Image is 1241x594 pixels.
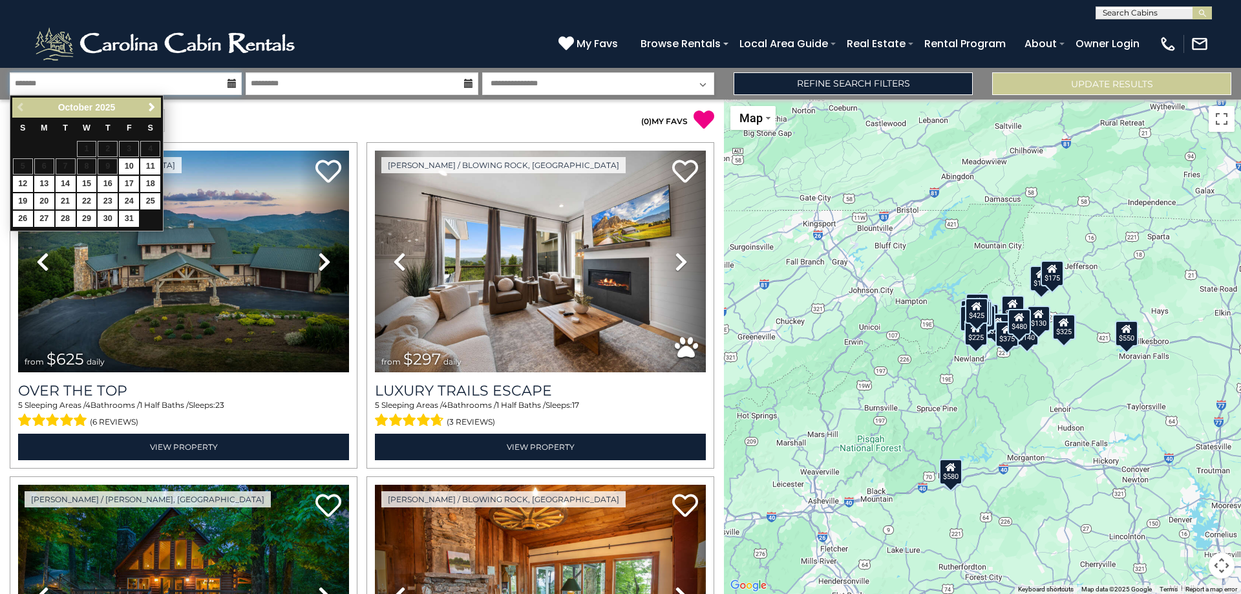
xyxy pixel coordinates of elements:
[995,321,1019,346] div: $375
[98,211,118,227] a: 30
[95,102,115,112] span: 2025
[672,158,698,186] a: Add to favorites
[41,123,48,133] span: Monday
[1069,32,1146,55] a: Owner Login
[47,350,84,368] span: $625
[105,123,111,133] span: Thursday
[63,123,68,133] span: Tuesday
[98,176,118,192] a: 16
[85,400,90,410] span: 4
[840,32,912,55] a: Real Estate
[375,434,706,460] a: View Property
[25,491,271,507] a: [PERSON_NAME] / [PERSON_NAME], [GEOGRAPHIC_DATA]
[381,491,626,507] a: [PERSON_NAME] / Blowing Rock, [GEOGRAPHIC_DATA]
[98,193,118,209] a: 23
[1018,585,1074,594] button: Keyboard shortcuts
[119,176,139,192] a: 17
[18,434,349,460] a: View Property
[1015,319,1039,345] div: $140
[90,414,138,430] span: (6 reviews)
[960,305,983,331] div: $230
[496,400,546,410] span: 1 Half Baths /
[1159,35,1177,53] img: phone-regular-white.png
[32,25,301,63] img: White-1-2.png
[127,123,132,133] span: Friday
[730,106,776,130] button: Change map style
[375,399,706,430] div: Sleeping Areas / Bathrooms / Sleeps:
[25,357,44,366] span: from
[918,32,1012,55] a: Rental Program
[18,382,349,399] a: Over The Top
[672,493,698,520] a: Add to favorites
[1001,295,1024,321] div: $349
[119,193,139,209] a: 24
[13,211,33,227] a: 26
[1041,260,1064,286] div: $175
[641,116,652,126] span: ( )
[119,158,139,175] a: 10
[34,211,54,227] a: 27
[375,151,706,372] img: thumbnail_168695581.jpeg
[13,176,33,192] a: 12
[1160,586,1178,593] a: Terms (opens in new tab)
[727,577,770,594] a: Open this area in Google Maps (opens a new window)
[315,493,341,520] a: Add to favorites
[1027,306,1050,332] div: $130
[577,36,618,52] span: My Favs
[381,357,401,366] span: from
[965,297,988,323] div: $425
[119,211,139,227] a: 31
[558,36,621,52] a: My Favs
[403,350,441,368] span: $297
[83,123,90,133] span: Wednesday
[20,123,25,133] span: Sunday
[77,176,97,192] a: 15
[87,357,105,366] span: daily
[56,193,76,209] a: 21
[966,293,989,319] div: $125
[315,158,341,186] a: Add to favorites
[443,357,461,366] span: daily
[147,102,157,112] span: Next
[56,211,76,227] a: 28
[734,72,973,95] a: Refine Search Filters
[13,193,33,209] a: 19
[572,400,579,410] span: 17
[140,158,160,175] a: 11
[1185,586,1237,593] a: Report a map error
[727,577,770,594] img: Google
[18,399,349,430] div: Sleeping Areas / Bathrooms / Sleeps:
[381,157,626,173] a: [PERSON_NAME] / Blowing Rock, [GEOGRAPHIC_DATA]
[442,400,447,410] span: 4
[1209,106,1235,132] button: Toggle fullscreen view
[634,32,727,55] a: Browse Rentals
[18,400,23,410] span: 5
[77,211,97,227] a: 29
[733,32,834,55] a: Local Area Guide
[939,458,962,484] div: $580
[1191,35,1209,53] img: mail-regular-white.png
[1008,308,1031,334] div: $480
[375,400,379,410] span: 5
[644,116,649,126] span: 0
[140,193,160,209] a: 25
[739,111,763,125] span: Map
[143,100,160,116] a: Next
[18,151,349,372] img: thumbnail_167153549.jpeg
[140,400,189,410] span: 1 Half Baths /
[447,414,495,430] span: (3 reviews)
[992,72,1231,95] button: Update Results
[34,193,54,209] a: 20
[964,320,988,346] div: $225
[1018,32,1063,55] a: About
[34,176,54,192] a: 13
[77,193,97,209] a: 22
[1052,314,1076,340] div: $325
[1081,586,1152,593] span: Map data ©2025 Google
[1115,320,1138,346] div: $550
[140,176,160,192] a: 18
[148,123,153,133] span: Saturday
[375,382,706,399] a: Luxury Trails Escape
